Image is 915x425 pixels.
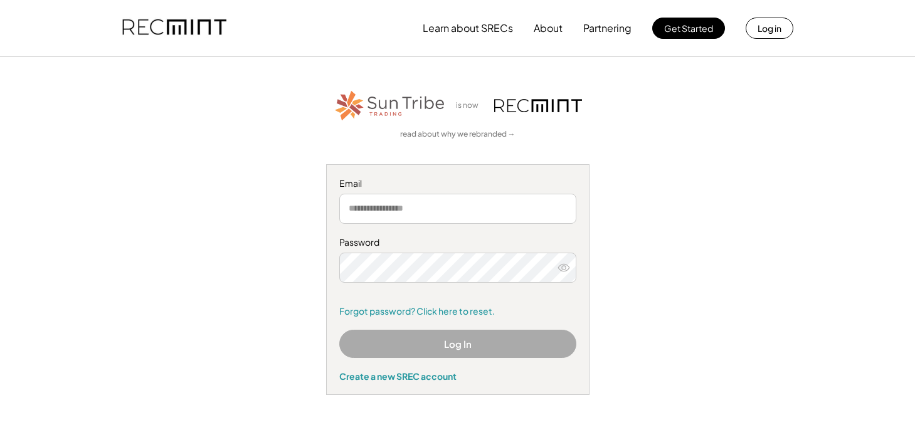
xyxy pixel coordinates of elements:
img: recmint-logotype%403x.png [122,7,226,50]
div: Password [339,236,576,249]
button: Learn about SRECs [423,16,513,41]
div: Email [339,177,576,190]
button: Log in [746,18,793,39]
a: Forgot password? Click here to reset. [339,305,576,318]
img: STT_Horizontal_Logo%2B-%2BColor.png [334,88,447,123]
a: read about why we rebranded → [400,129,516,140]
button: Get Started [652,18,725,39]
div: is now [453,100,488,111]
button: Log In [339,330,576,358]
button: About [534,16,563,41]
button: Partnering [583,16,632,41]
div: Create a new SREC account [339,370,576,382]
img: recmint-logotype%403x.png [494,99,582,112]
